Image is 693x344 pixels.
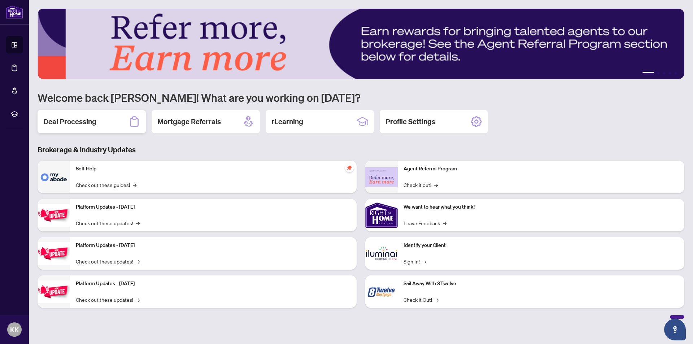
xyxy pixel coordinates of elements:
button: 3 [663,72,666,75]
p: Identify your Client [404,241,679,249]
h2: Deal Processing [43,117,96,127]
h2: Profile Settings [385,117,435,127]
p: Platform Updates - [DATE] [76,203,351,211]
a: Check it out!→ [404,181,438,189]
img: Sail Away With 8Twelve [365,275,398,308]
span: KK [10,325,19,335]
img: We want to hear what you think! [365,199,398,231]
span: → [443,219,446,227]
p: Self-Help [76,165,351,173]
img: Slide 0 [38,9,684,79]
span: → [136,296,140,304]
img: logo [6,5,23,19]
span: pushpin [345,164,354,172]
img: Agent Referral Program [365,167,398,187]
button: Open asap [664,319,686,340]
p: Platform Updates - [DATE] [76,241,351,249]
p: We want to hear what you think! [404,203,679,211]
p: Sail Away With 8Twelve [404,280,679,288]
button: 2 [657,72,660,75]
h1: Welcome back [PERSON_NAME]! What are you working on [DATE]? [38,91,684,104]
a: Sign In!→ [404,257,426,265]
a: Check out these updates!→ [76,296,140,304]
a: Check out these updates!→ [76,257,140,265]
a: Check it Out!→ [404,296,439,304]
a: Check out these guides!→ [76,181,136,189]
h2: Mortgage Referrals [157,117,221,127]
a: Check out these updates!→ [76,219,140,227]
img: Platform Updates - July 21, 2025 [38,204,70,227]
img: Self-Help [38,161,70,193]
span: → [136,257,140,265]
button: 4 [668,72,671,75]
span: → [435,296,439,304]
span: → [133,181,136,189]
button: 1 [642,72,654,75]
p: Platform Updates - [DATE] [76,280,351,288]
img: Platform Updates - July 8, 2025 [38,242,70,265]
h3: Brokerage & Industry Updates [38,145,684,155]
span: → [423,257,426,265]
img: Identify your Client [365,237,398,270]
h2: rLearning [271,117,303,127]
button: 5 [674,72,677,75]
span: → [434,181,438,189]
img: Platform Updates - June 23, 2025 [38,280,70,303]
a: Leave Feedback→ [404,219,446,227]
p: Agent Referral Program [404,165,679,173]
span: → [136,219,140,227]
